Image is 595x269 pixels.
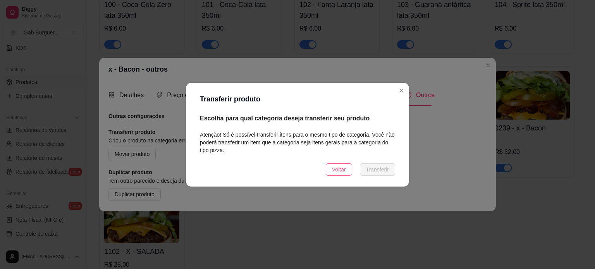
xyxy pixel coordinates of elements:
span: Voltar [332,165,346,174]
article: Escolha para qual categoria deseja transferir seu produto [200,114,395,123]
article: Atenção! Só é possível transferir itens para o mesmo tipo de categoria. Você não poderá transferi... [200,131,395,154]
button: Transferir [360,163,395,176]
button: Voltar [326,163,352,176]
header: Transferir produto [191,87,404,111]
button: Close [395,84,408,97]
